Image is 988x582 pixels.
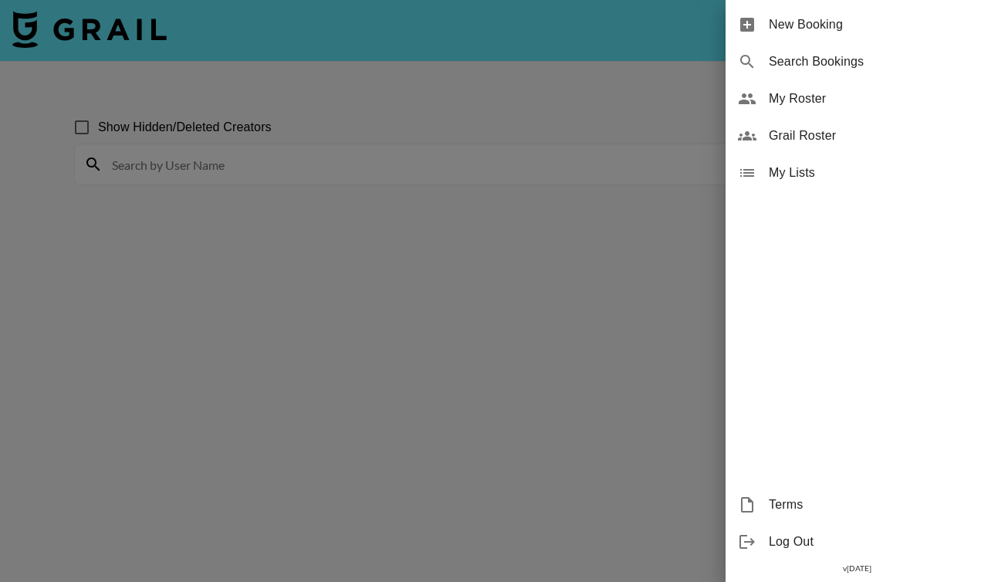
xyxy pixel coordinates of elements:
[769,15,976,34] span: New Booking
[769,496,976,514] span: Terms
[726,117,988,154] div: Grail Roster
[726,560,988,577] div: v [DATE]
[726,43,988,80] div: Search Bookings
[726,80,988,117] div: My Roster
[726,486,988,523] div: Terms
[726,6,988,43] div: New Booking
[769,127,976,145] span: Grail Roster
[769,52,976,71] span: Search Bookings
[726,523,988,560] div: Log Out
[726,154,988,191] div: My Lists
[769,164,976,182] span: My Lists
[769,533,976,551] span: Log Out
[769,90,976,108] span: My Roster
